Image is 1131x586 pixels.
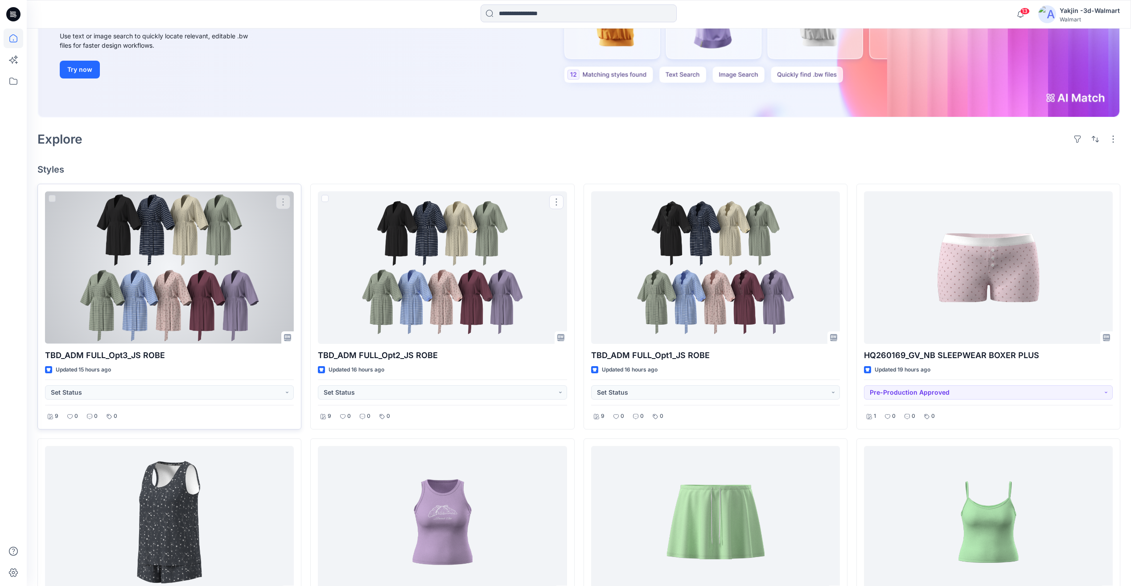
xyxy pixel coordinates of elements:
[601,412,605,421] p: 9
[864,191,1113,343] a: HQ260169_GV_NB SLEEPWEAR BOXER PLUS
[56,365,111,375] p: Updated 15 hours ago
[318,349,567,362] p: TBD_ADM FULL_Opt2_JS ROBE
[55,412,58,421] p: 9
[94,412,98,421] p: 0
[892,412,896,421] p: 0
[60,31,260,50] div: Use text or image search to quickly locate relevant, editable .bw files for faster design workflows.
[318,191,567,343] a: TBD_ADM FULL_Opt2_JS ROBE
[660,412,663,421] p: 0
[347,412,351,421] p: 0
[912,412,915,421] p: 0
[387,412,390,421] p: 0
[931,412,935,421] p: 0
[1038,5,1056,23] img: avatar
[875,365,930,375] p: Updated 19 hours ago
[640,412,644,421] p: 0
[602,365,658,375] p: Updated 16 hours ago
[45,349,294,362] p: TBD_ADM FULL_Opt3_JS ROBE
[1020,8,1030,15] span: 13
[1060,16,1120,23] div: Walmart
[45,191,294,343] a: TBD_ADM FULL_Opt3_JS ROBE
[621,412,624,421] p: 0
[74,412,78,421] p: 0
[864,349,1113,362] p: HQ260169_GV_NB SLEEPWEAR BOXER PLUS
[1060,5,1120,16] div: Yakjin -3d-Walmart
[328,412,331,421] p: 9
[37,164,1120,175] h4: Styles
[367,412,370,421] p: 0
[114,412,117,421] p: 0
[591,191,840,343] a: TBD_ADM FULL_Opt1_JS ROBE
[329,365,384,375] p: Updated 16 hours ago
[591,349,840,362] p: TBD_ADM FULL_Opt1_JS ROBE
[874,412,876,421] p: 1
[37,132,82,146] h2: Explore
[60,61,100,78] button: Try now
